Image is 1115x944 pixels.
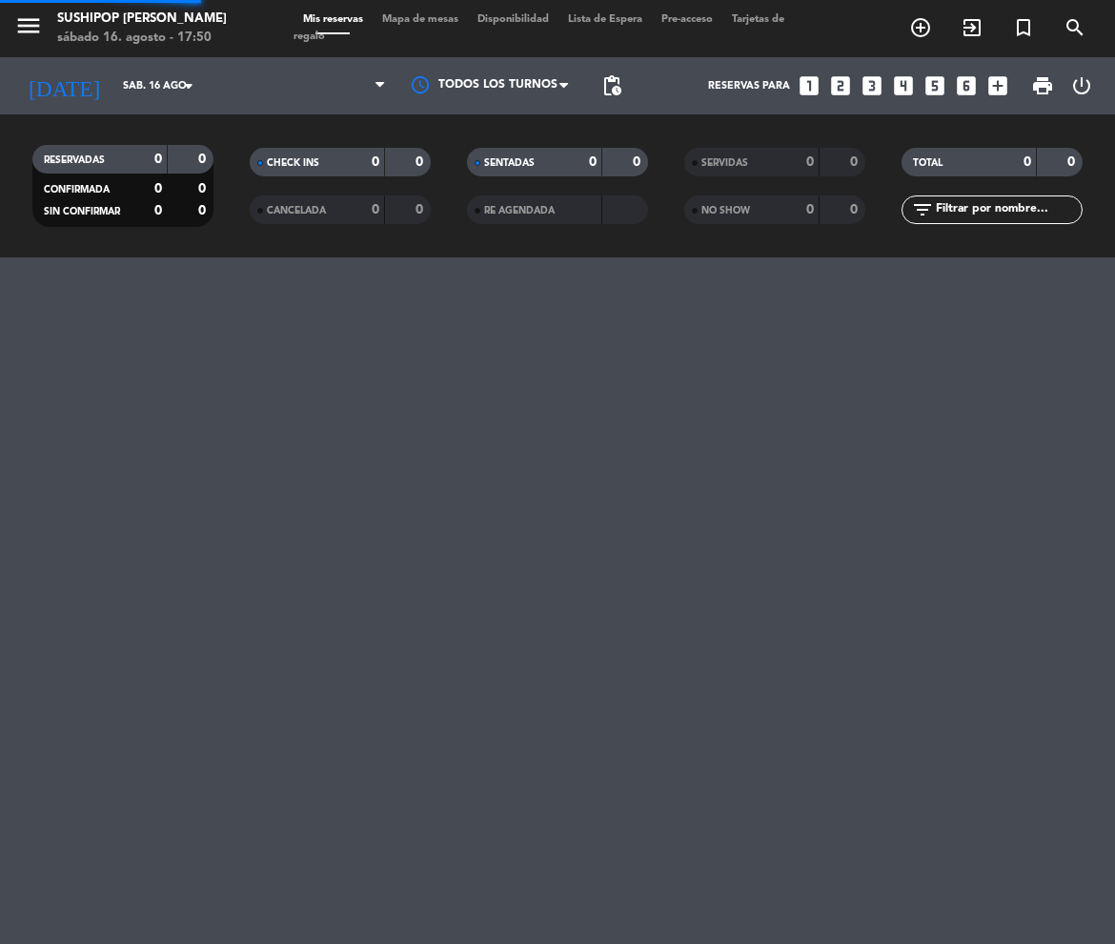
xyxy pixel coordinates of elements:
span: pending_actions [600,74,623,97]
i: arrow_drop_down [177,74,200,97]
strong: 0 [806,203,814,216]
span: Disponibilidad [468,14,558,25]
div: sábado 16. agosto - 17:50 [57,29,227,48]
i: looks_3 [860,73,884,98]
strong: 0 [416,203,427,216]
strong: 0 [1024,155,1031,169]
strong: 0 [198,182,210,195]
i: filter_list [911,198,934,221]
span: Tarjetas de regalo [294,14,784,42]
input: Filtrar por nombre... [934,199,1082,220]
strong: 0 [1067,155,1079,169]
strong: 0 [154,153,162,166]
strong: 0 [850,155,862,169]
i: looks_two [828,73,853,98]
i: search [1064,16,1086,39]
strong: 0 [589,155,597,169]
span: SIN CONFIRMAR [44,207,120,216]
i: looks_5 [922,73,947,98]
i: power_settings_new [1070,74,1093,97]
span: RE AGENDADA [484,206,555,215]
span: Lista de Espera [558,14,652,25]
span: CHECK INS [267,158,319,168]
strong: 0 [372,155,379,169]
span: Mapa de mesas [373,14,468,25]
i: add_circle_outline [909,16,932,39]
span: NO SHOW [701,206,750,215]
i: [DATE] [14,65,113,106]
strong: 0 [633,155,644,169]
i: exit_to_app [961,16,983,39]
span: print [1031,74,1054,97]
span: TOTAL [913,158,943,168]
strong: 0 [198,153,210,166]
i: turned_in_not [1012,16,1035,39]
span: SENTADAS [484,158,535,168]
i: add_box [985,73,1010,98]
i: looks_6 [954,73,979,98]
strong: 0 [154,182,162,195]
span: Reservas para [708,80,790,92]
div: Sushipop [PERSON_NAME] [57,10,227,29]
span: RESERVADAS [44,155,105,165]
strong: 0 [806,155,814,169]
span: SERVIDAS [701,158,748,168]
strong: 0 [154,204,162,217]
strong: 0 [416,155,427,169]
div: LOG OUT [1063,57,1102,114]
strong: 0 [198,204,210,217]
i: looks_one [797,73,821,98]
span: Pre-acceso [652,14,722,25]
i: looks_4 [891,73,916,98]
span: CANCELADA [267,206,326,215]
button: menu [14,11,43,47]
i: menu [14,11,43,40]
span: Mis reservas [294,14,373,25]
strong: 0 [850,203,862,216]
span: CONFIRMADA [44,185,110,195]
strong: 0 [372,203,379,216]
